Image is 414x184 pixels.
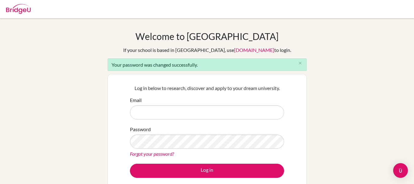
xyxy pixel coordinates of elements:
label: Email [130,96,142,104]
div: If your school is based in [GEOGRAPHIC_DATA], use to login. [123,46,291,54]
label: Password [130,126,151,133]
p: Log in below to research, discover and apply to your dream university. [130,84,284,92]
div: Open Intercom Messenger [393,163,408,178]
button: Log in [130,164,284,178]
button: Close [294,59,306,68]
a: [DOMAIN_NAME] [234,47,274,53]
h1: Welcome to [GEOGRAPHIC_DATA] [135,31,279,42]
i: close [298,61,302,65]
img: Bridge-U [6,4,31,14]
div: Your password was changed successfully. [108,58,307,71]
a: Forgot your password? [130,151,174,157]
